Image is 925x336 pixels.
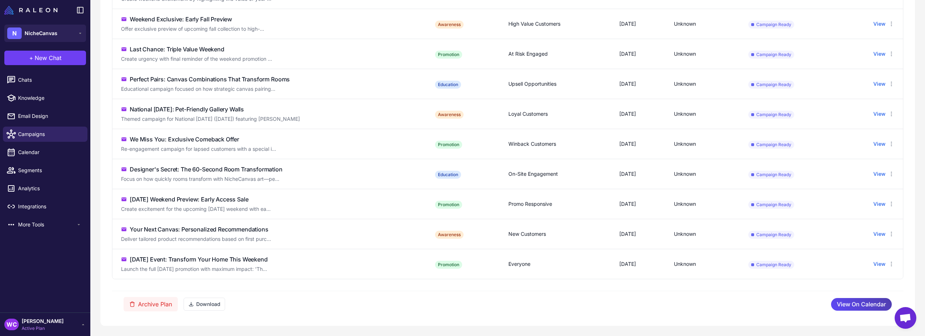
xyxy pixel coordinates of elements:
button: +New Chat [4,51,86,65]
div: [DATE] [619,140,656,148]
span: Campaign Ready [748,231,794,239]
div: [DATE] Weekend Preview: Early Access Sale [130,195,248,204]
span: + [29,54,33,62]
span: Campaigns [18,130,82,138]
span: Campaign Ready [748,261,794,269]
div: Unknown [674,140,731,148]
span: [PERSON_NAME] [22,317,64,325]
div: Promotion [435,51,462,59]
div: Click to edit [121,235,329,243]
span: Calendar [18,148,82,156]
span: Active Plan [22,325,64,332]
div: N [7,27,22,39]
div: Promotion [435,201,462,209]
div: Winback Customers [508,140,602,148]
a: Chats [3,72,87,88]
div: Unknown [674,20,731,28]
div: Your Next Canvas: Personalized Recommendations [130,225,268,234]
span: Chats [18,76,82,84]
button: View [873,170,886,178]
div: Everyone [508,260,602,268]
div: [DATE] [619,110,656,118]
button: Archive Plan [124,297,178,311]
div: Promo Responsive [508,200,602,208]
a: Segments [3,163,87,178]
div: National [DATE]: Pet-Friendly Gallery Walls [130,105,244,114]
div: Awareness [435,111,464,119]
div: Perfect Pairs: Canvas Combinations That Transform Rooms [130,75,290,84]
span: Campaign Ready [748,201,794,209]
div: [DATE] [619,230,656,238]
div: [DATE] [619,80,656,88]
div: On-Site Engagement [508,170,602,178]
button: Download [184,298,225,311]
span: Campaign Ready [748,81,794,89]
div: [DATE] Event: Transform Your Home This Weekend [130,255,268,264]
div: WC [4,319,19,330]
img: Raleon Logo [4,6,57,14]
span: NicheCanvas [25,29,57,37]
div: Click to edit [121,265,329,273]
div: [DATE] [619,50,656,58]
button: View [873,110,886,118]
div: High Value Customers [508,20,602,28]
span: Email Design [18,112,82,120]
span: More Tools [18,221,76,229]
span: View On Calendar [837,298,886,311]
div: Promotion [435,141,462,149]
span: New Chat [35,54,61,62]
div: [DATE] [619,200,656,208]
div: Unknown [674,50,731,58]
a: Email Design [3,109,87,124]
div: [DATE] [619,260,656,268]
div: Unknown [674,230,731,238]
div: At Risk Engaged [508,50,602,58]
button: View [873,140,886,148]
button: View [873,80,886,88]
span: Campaign Ready [748,111,794,119]
div: Loyal Customers [508,110,602,118]
div: [DATE] [619,170,656,178]
span: Campaign Ready [748,21,794,29]
div: [DATE] [619,20,656,28]
span: Campaign Ready [748,51,794,59]
button: View [873,200,886,208]
a: Analytics [3,181,87,196]
button: View [873,260,886,268]
div: Unknown [674,200,731,208]
div: Click to edit [121,175,329,183]
div: Education [435,171,461,179]
div: We Miss You: Exclusive Comeback Offer [130,135,239,144]
a: Integrations [3,199,87,214]
button: View [873,20,886,28]
span: Campaign Ready [748,171,794,179]
div: Unknown [674,170,731,178]
div: Click to edit [121,55,329,63]
a: Calendar [3,145,87,160]
div: Click to edit [121,145,329,153]
div: Unknown [674,110,731,118]
button: View [873,230,886,238]
div: Click to edit [121,85,329,93]
div: Promotion [435,261,462,269]
div: Click to edit [121,25,329,33]
button: View [873,50,886,58]
div: Last Chance: Triple Value Weekend [130,45,224,54]
a: Open chat [895,307,916,329]
div: New Customers [508,230,602,238]
div: Click to edit [121,205,329,213]
span: Analytics [18,184,82,192]
span: Campaign Ready [748,141,794,149]
a: Knowledge [3,90,87,106]
div: Unknown [674,260,731,268]
button: NNicheCanvas [4,25,86,42]
div: Click to edit [121,115,329,123]
div: Designer's Secret: The 60-Second Room Transformation [130,165,283,174]
div: Unknown [674,80,731,88]
span: Segments [18,166,82,174]
div: Awareness [435,21,464,29]
span: Knowledge [18,94,82,102]
span: Integrations [18,203,82,210]
a: Campaigns [3,127,87,142]
div: Awareness [435,231,464,239]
